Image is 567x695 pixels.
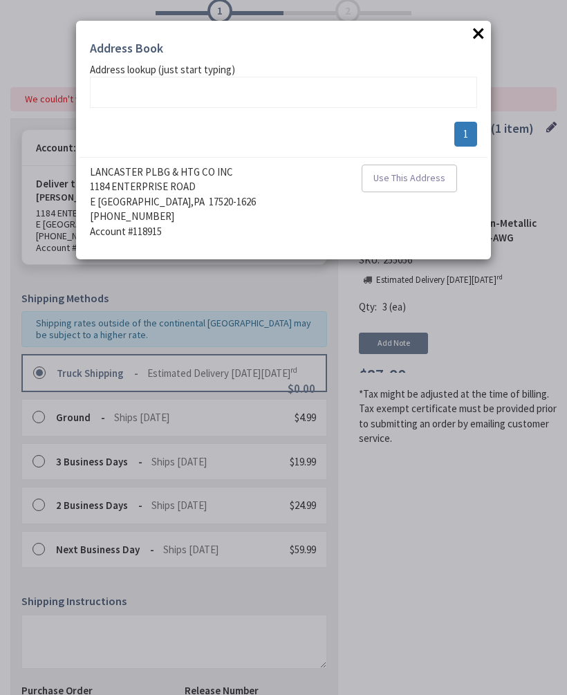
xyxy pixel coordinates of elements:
[133,225,162,238] span: 118915
[209,195,256,208] span: 17520-1626
[80,165,351,239] div: ,
[90,180,196,193] span: 1184 ENTERPRISE ROAD
[373,172,445,184] span: Use This Address
[194,195,205,208] span: PA
[468,23,489,44] button: ×
[90,41,477,55] h4: Address Book
[90,62,477,77] span: Address lookup (just start typing)
[362,165,457,192] button: Use This Address
[90,195,191,208] span: E [GEOGRAPHIC_DATA]
[90,165,233,178] span: LANCASTER PLBG & HTG CO INC
[454,122,477,146] a: 1
[90,225,133,238] span: Account #
[90,210,174,223] span: [PHONE_NUMBER]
